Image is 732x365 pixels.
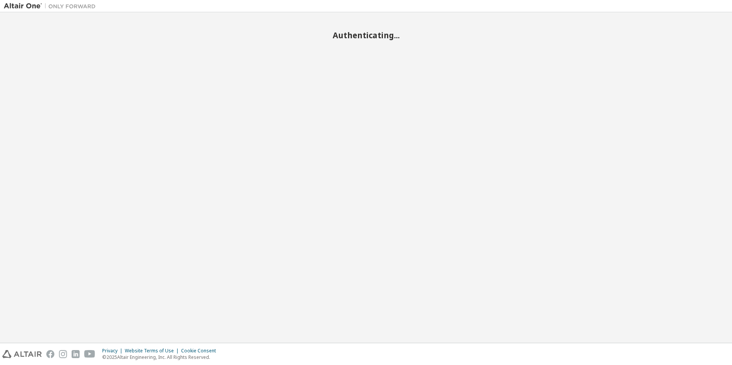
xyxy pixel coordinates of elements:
[102,354,221,360] p: © 2025 Altair Engineering, Inc. All Rights Reserved.
[181,348,221,354] div: Cookie Consent
[4,2,100,10] img: Altair One
[4,30,728,40] h2: Authenticating...
[125,348,181,354] div: Website Terms of Use
[72,350,80,358] img: linkedin.svg
[59,350,67,358] img: instagram.svg
[102,348,125,354] div: Privacy
[46,350,54,358] img: facebook.svg
[2,350,42,358] img: altair_logo.svg
[84,350,95,358] img: youtube.svg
